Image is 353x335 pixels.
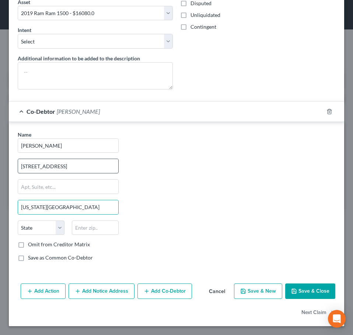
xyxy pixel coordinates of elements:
[18,200,118,214] input: Enter city...
[27,108,55,115] span: Co-Debtor
[69,283,134,299] button: Add Notice Address
[72,221,119,235] input: Enter zip..
[285,283,335,299] button: Save & Close
[18,131,31,138] span: Name
[191,24,216,30] span: Contingent
[191,12,220,18] span: Unliquidated
[28,241,90,248] label: Omit from Creditor Matrix
[203,284,231,299] button: Cancel
[328,310,346,328] div: Open Intercom Messenger
[18,54,140,62] label: Additional information to be added to the description
[18,139,118,153] input: Enter name...
[18,26,31,34] label: Intent
[18,159,118,173] input: Enter address...
[301,305,335,320] button: Next Claim
[18,180,118,194] input: Apt, Suite, etc...
[137,283,192,299] button: Add Co-Debtor
[28,254,93,261] label: Save as Common Co-Debtor
[21,283,66,299] button: Add Action
[57,108,100,115] span: [PERSON_NAME]
[234,283,282,299] button: Save & New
